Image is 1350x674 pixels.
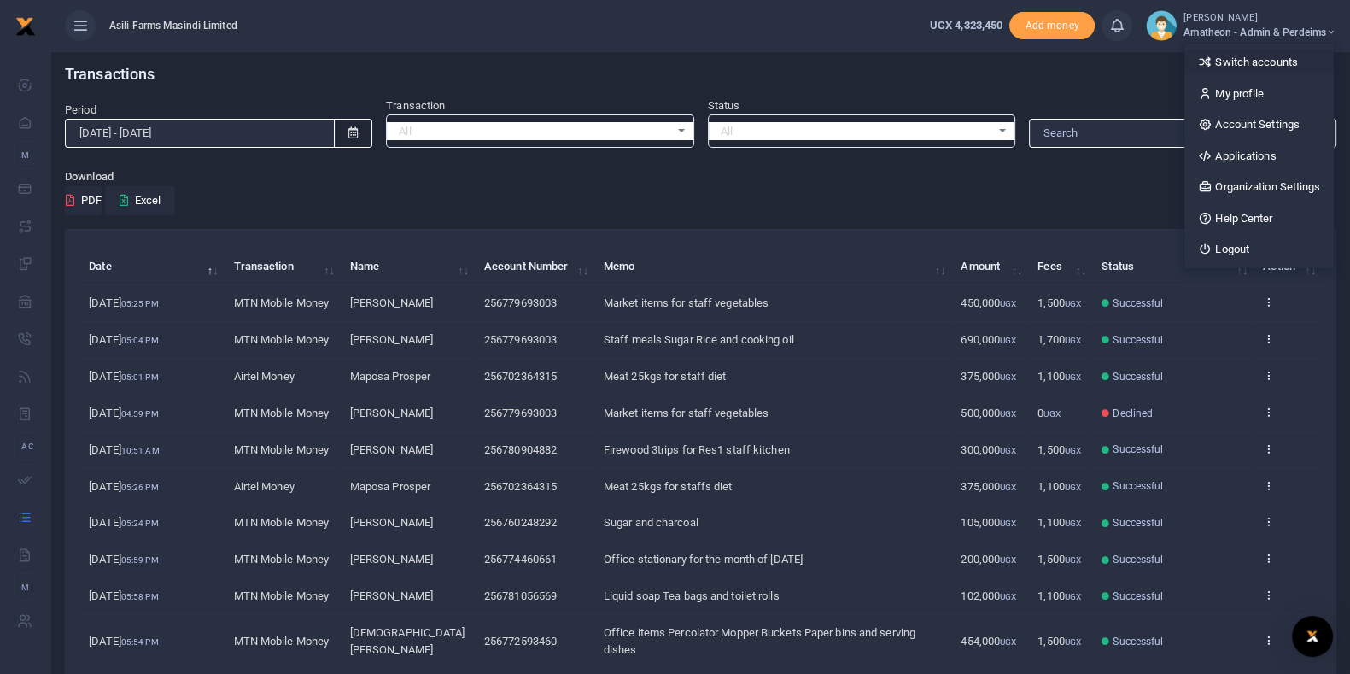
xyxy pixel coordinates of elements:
span: Meat 25kgs for staffs diet [604,480,733,493]
small: 05:58 PM [121,592,159,601]
span: 500,000 [961,407,1016,419]
span: 256702364315 [484,480,557,493]
span: [DATE] [89,370,158,383]
span: MTN Mobile Money [234,589,330,602]
small: 05:25 PM [121,299,159,308]
span: 256772593460 [484,635,557,648]
small: UGX [1065,372,1081,382]
span: Successful [1113,332,1163,348]
span: 1,100 [1037,589,1081,602]
span: Successful [1113,296,1163,311]
button: PDF [65,186,102,215]
label: Status [708,97,740,114]
a: Add money [1009,18,1095,31]
span: 454,000 [961,635,1016,648]
span: Market items for staff vegetables [604,296,769,309]
small: UGX [1000,372,1016,382]
span: Meat 25kgs for staff diet [604,370,727,383]
span: Asili Farms Masindi Limited [102,18,244,33]
th: Fees: activate to sort column ascending [1028,249,1092,285]
span: Sugar and charcoal [604,516,698,529]
small: UGX [1000,637,1016,647]
span: Successful [1113,515,1163,530]
span: MTN Mobile Money [234,553,330,566]
small: UGX [1065,519,1081,528]
span: 102,000 [961,589,1016,602]
span: [DATE] [89,553,158,566]
span: [DATE] [89,443,159,456]
span: 256780904882 [484,443,557,456]
span: [PERSON_NAME] [350,443,433,456]
li: Toup your wallet [1009,12,1095,40]
small: UGX [1065,299,1081,308]
span: 256760248292 [484,516,557,529]
span: 375,000 [961,480,1016,493]
span: 1,500 [1037,553,1081,566]
span: 1,500 [1037,635,1081,648]
small: UGX [1043,409,1060,419]
small: [PERSON_NAME] [1183,11,1336,26]
li: M [14,141,37,169]
small: 05:26 PM [121,483,159,492]
span: Market items for staff vegetables [604,407,769,419]
small: UGX [1065,637,1081,647]
span: Airtel Money [234,370,295,383]
span: Office items Percolator Mopper Buckets Paper bins and serving dishes [604,626,915,656]
span: All [721,123,991,140]
span: [DEMOGRAPHIC_DATA][PERSON_NAME] [350,626,465,656]
span: [PERSON_NAME] [350,553,433,566]
span: Amatheon - Admin & Perdeims [1183,25,1336,40]
th: Date: activate to sort column descending [79,249,224,285]
small: UGX [1000,592,1016,601]
th: Transaction: activate to sort column ascending [224,249,340,285]
li: Wallet ballance [923,17,1009,34]
small: 05:04 PM [121,336,159,345]
span: Declined [1113,406,1153,421]
span: MTN Mobile Money [234,635,330,648]
small: 05:54 PM [121,637,159,647]
span: 1,100 [1037,480,1081,493]
img: logo-small [15,16,36,37]
li: Ac [14,432,37,460]
span: Successful [1113,552,1163,567]
small: 05:01 PM [121,372,159,382]
th: Account Number: activate to sort column ascending [475,249,594,285]
div: Open Intercom Messenger [1292,616,1333,657]
span: UGX 4,323,450 [930,19,1002,32]
a: Organization Settings [1184,175,1334,199]
small: UGX [1000,483,1016,492]
span: Maposa Prosper [350,370,430,383]
small: UGX [1000,336,1016,345]
span: [PERSON_NAME] [350,407,433,419]
label: Transaction [386,97,445,114]
p: Download [65,168,1336,186]
small: UGX [1000,409,1016,419]
span: [DATE] [89,407,158,419]
span: [DATE] [89,516,158,529]
small: UGX [1065,446,1081,455]
span: 256779693003 [484,407,557,419]
span: 256702364315 [484,370,557,383]
span: Successful [1113,369,1163,384]
span: [DATE] [89,480,158,493]
span: 256781056569 [484,589,557,602]
span: [PERSON_NAME] [350,516,433,529]
small: UGX [1000,555,1016,565]
span: 256779693003 [484,333,557,346]
small: 10:51 AM [121,446,160,455]
input: Search [1029,119,1336,148]
span: 1,500 [1037,296,1081,309]
input: select period [65,119,335,148]
a: Help Center [1184,207,1334,231]
span: Successful [1113,442,1163,457]
small: UGX [1065,555,1081,565]
span: Firewood 3trips for Res1 staff kitchen [604,443,790,456]
h4: Transactions [65,65,1336,84]
span: 375,000 [961,370,1016,383]
span: Liquid soap Tea bags and toilet rolls [604,589,780,602]
small: UGX [1065,336,1081,345]
span: 256774460661 [484,553,557,566]
a: UGX 4,323,450 [930,17,1002,34]
small: 05:59 PM [121,555,159,565]
span: 690,000 [961,333,1016,346]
